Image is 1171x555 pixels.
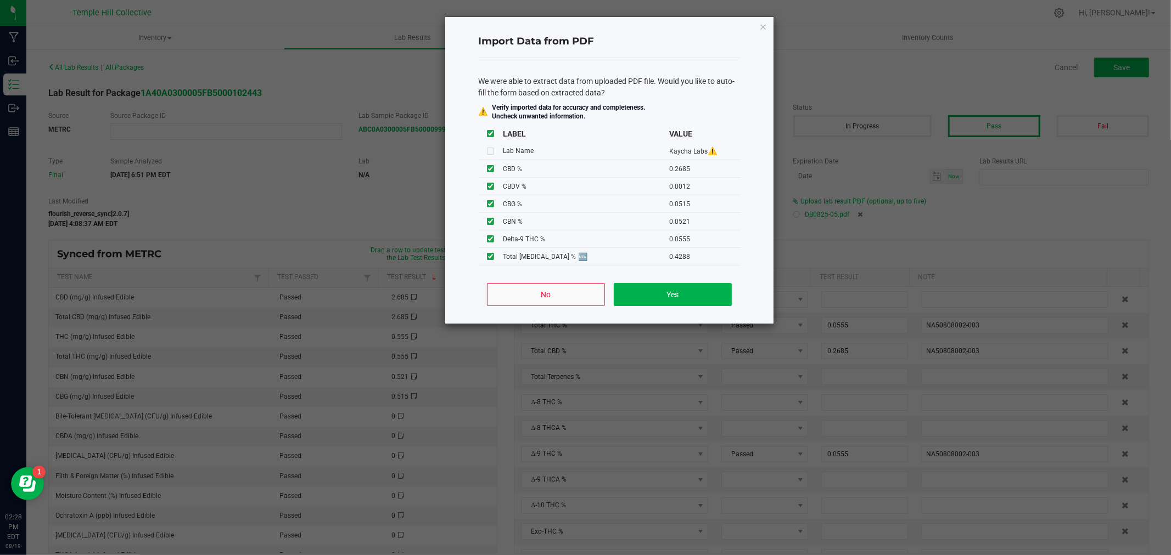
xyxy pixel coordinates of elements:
th: VALUE [669,125,741,143]
button: Yes [614,283,732,306]
span: CBDV % [503,183,526,190]
td: Kaycha Labs [669,143,741,160]
input: undefined [487,165,494,172]
h4: Import Data from PDF [478,35,741,49]
td: 0.4288 [669,248,741,265]
iframe: Resource center unread badge [32,466,46,479]
button: No [487,283,605,306]
span: Unknown Lab [708,146,717,155]
td: 0.2685 [669,160,741,178]
input: undefined [487,218,494,225]
span: CBN % [503,218,523,225]
div: We were able to extract data from uploaded PDF file. Would you like to auto-fill the form based o... [478,76,741,99]
input: undefined [487,200,494,207]
button: Close [759,20,767,33]
td: 0.0012 [669,178,741,195]
td: Lab Name [503,143,669,160]
td: 0.0555 [669,230,741,248]
th: LABEL [503,125,669,143]
input: undefined [487,183,494,190]
input: undefined [487,235,494,242]
span: This is a new test name that will be created in Flourish on import. [578,252,587,261]
span: Delta-9 THC % [503,235,545,243]
span: Total cannabinoids % [503,253,576,260]
input: undefined [487,253,494,260]
input: Unknown lab [487,148,494,155]
div: ⚠️ [478,106,488,117]
span: CBG % [503,200,522,208]
td: 0.0521 [669,213,741,230]
p: Verify imported data for accuracy and completeness. Uncheck unwanted information. [492,103,645,121]
iframe: Resource center [11,467,44,500]
span: CBD % [503,165,522,173]
td: 0.0515 [669,195,741,213]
